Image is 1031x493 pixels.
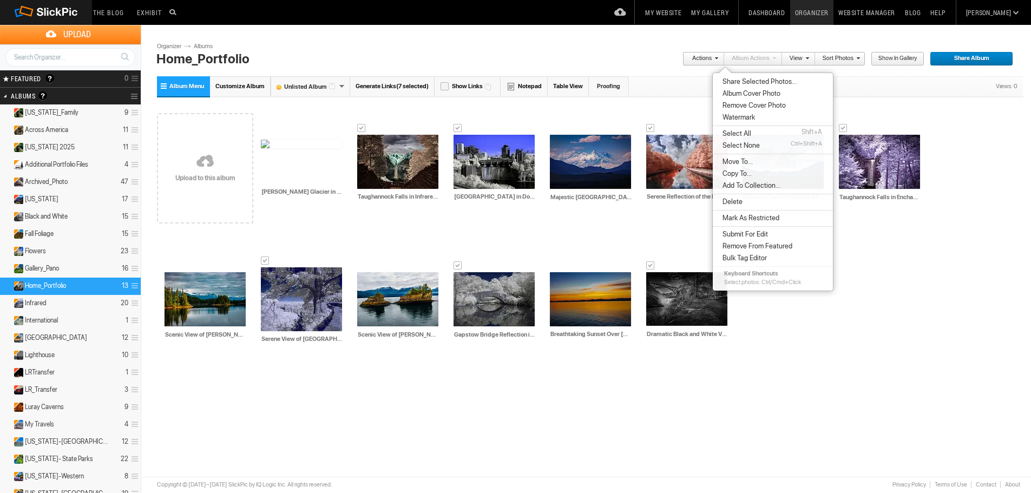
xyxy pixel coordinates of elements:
ins: Unlisted Album [9,126,24,135]
a: Privacy Policy [888,481,930,488]
div: Copyright © [DATE]–[DATE] SlickPic by IQ Logic Inc. All rights reserved. [157,481,332,489]
ins: Private Album [9,108,24,117]
a: Album Actions [724,52,776,66]
span: Watermark [719,113,755,122]
a: View [782,52,809,66]
a: Expand [1,143,11,151]
span: Album Cover Photo [719,89,780,98]
a: Expand [1,126,11,134]
img: us7934.webp [550,135,631,189]
span: Copy To... [719,169,752,178]
span: Album Menu [169,83,204,90]
span: Submit For Edit [719,230,768,239]
font: Unlisted Album [271,83,339,90]
input: Taughannock Falls in Infrared: A Stunning View of Nature's Beauty (IR7925) [357,192,439,202]
a: Expand [1,403,11,411]
a: Generate Links [350,76,435,96]
ins: Unlisted Album [9,143,24,152]
span: Arizona [25,195,58,203]
span: Infrared [25,299,47,307]
input: Taughannock Falls in Enchanting Purple Hues (IR7928) [839,192,921,202]
ins: Unlisted Album [9,333,24,343]
ins: Unlisted Album [9,420,24,429]
ins: Unlisted Album [9,455,24,464]
ins: Unlisted Album [9,212,24,221]
span: Move To... [719,157,753,166]
span: New York-NYC [25,437,109,446]
span: Additional Portfolio Files [25,160,88,169]
a: Search [115,48,135,66]
input: Serene View of Archers Field in Letchworth State Park (IR7874) [261,334,343,344]
ins: Private Album [9,368,24,377]
a: Expand [1,178,11,186]
input: High Falls Waterfall in Downtown Rochester: Urban Waterfall Infrared Photography (IR1889) [454,192,536,202]
span: My Travels [25,420,54,429]
span: Customize Album [215,83,265,90]
ins: Unlisted Album [9,316,24,325]
span: LR_Transfer [25,385,57,394]
span: Lighthouse [25,351,55,359]
a: Expand [1,455,11,463]
span: Mark As Restricted [719,214,779,222]
a: Expand [1,229,11,238]
img: us7938.webp [357,272,438,326]
img: US1742.webp [646,272,727,326]
input: Majestic Mount McKinley: A Stunning View of North America's Highest Peak (us7934) [550,192,632,202]
span: Luray Caverns [25,403,64,411]
a: Expand [1,264,11,272]
a: Expand [1,212,11,220]
img: us7937.webp [165,272,246,326]
span: New York-Western [25,472,84,481]
span: Select photos: Ctrl/Cmd+Click [724,270,801,286]
span: Gallery_Pano [25,264,59,273]
input: Search photos on SlickPic... [168,5,181,18]
a: Terms of Use [930,481,971,488]
ins: Private Album [9,385,24,395]
span: International [25,316,58,325]
div: Views: 0 [990,77,1023,96]
ins: Unlisted Album [9,472,24,481]
a: Table View [548,76,589,96]
a: Expand [1,108,11,116]
img: IR7874.webp [261,267,342,331]
span: Remove Cover Photo [719,101,786,110]
a: Expand [1,195,11,203]
a: Show in Gallery [871,52,924,66]
a: Notepad [501,76,548,96]
input: Scenic View of Prince Edward Sound with Snow-Capped Mountains (US7937) [165,330,247,339]
a: Expand [1,299,11,307]
img: us7936.webp [550,272,631,326]
span: Bulk Tag Editor [719,254,767,262]
a: Expand [1,385,11,393]
span: Show in Gallery [871,52,917,66]
a: Contact [971,481,1000,488]
ins: Unlisted Album [9,437,24,446]
span: Add To Collection... [719,181,780,190]
span: Archived_Photo [25,178,68,186]
a: Expand [1,247,11,255]
input: Dramatic Black and White View of Upper Falls Bridge at Letchworth State Park (US1742) [646,330,728,339]
ins: Unlisted Album [9,299,24,308]
input: Serene Reflection of the Erie Canal in Autumn Hues (IR1893) [646,192,728,202]
img: DSC_0405_Export.webp [454,135,535,189]
a: Expand [1,437,11,445]
a: Expand [1,368,11,376]
span: Share Album [930,52,1006,66]
a: Expand [1,333,11,341]
input: Breathtaking Sunset Over Whittier, Alaska (US7939) [550,330,632,339]
a: Actions [682,52,718,66]
ins: Unlisted Album [9,229,24,239]
a: Expand [1,316,11,324]
input: Search Organizer... [5,48,135,67]
ins: Unlisted Album [9,351,24,360]
span: Upload [13,25,141,44]
a: Proofing [589,76,629,96]
img: us7943_Web.webp [261,140,342,148]
span: Select All [719,129,751,138]
span: LRTransfer [25,368,55,377]
ins: Unlisted Album [9,264,24,273]
img: IR7925.webp [357,135,438,189]
ins: Unlisted Album [9,247,24,256]
span: Select None [719,141,760,150]
img: IR7873.webp [454,272,535,326]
